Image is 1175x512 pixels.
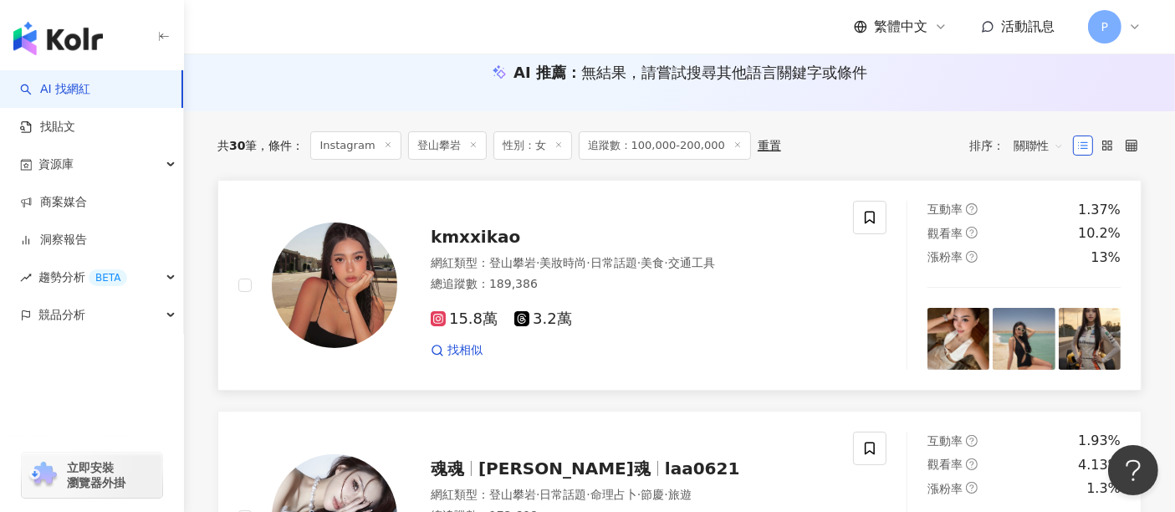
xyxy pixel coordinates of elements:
div: AI 推薦 ： [513,62,867,83]
iframe: Help Scout Beacon - Open [1108,445,1158,495]
div: 總追蹤數 ： 189,386 [431,276,833,293]
span: 立即安裝 瀏覽器外掛 [67,460,125,490]
span: 觀看率 [927,458,963,471]
div: 4.13% [1078,456,1121,474]
span: 競品分析 [38,296,85,334]
div: BETA [89,269,127,286]
span: question-circle [966,203,978,215]
span: 美妝時尚 [539,256,586,269]
span: · [586,256,590,269]
span: 30 [229,139,245,152]
span: · [586,488,590,501]
div: 1.3% [1086,479,1121,498]
span: 登山攀岩 [489,488,536,501]
div: 網紅類型 ： [431,487,833,504]
a: 找貼文 [20,119,75,136]
img: post-image [1059,308,1121,370]
span: question-circle [966,482,978,494]
span: 無結果，請嘗試搜尋其他語言關鍵字或條件 [581,64,867,81]
span: 資源庫 [38,146,74,183]
a: 找相似 [431,342,483,359]
span: · [664,488,667,501]
span: 漲粉率 [927,250,963,264]
span: 繁體中文 [874,18,927,36]
span: laa0621 [665,458,740,479]
span: P [1101,18,1108,36]
span: 關聯性 [1014,132,1064,159]
span: · [637,256,641,269]
span: Instagram [310,131,401,160]
span: question-circle [966,227,978,238]
span: 命理占卜 [590,488,637,501]
span: question-circle [966,251,978,263]
span: 日常話題 [590,256,637,269]
div: 13% [1091,248,1121,267]
div: 重置 [758,139,781,152]
span: 魂魂 [431,458,464,479]
span: 互動率 [927,434,963,448]
span: · [536,488,539,501]
span: 趨勢分析 [38,259,127,296]
span: 找相似 [447,342,483,359]
span: 登山攀岩 [489,256,536,269]
span: question-circle [966,435,978,447]
div: 網紅類型 ： [431,255,833,272]
span: · [664,256,667,269]
span: rise [20,272,32,284]
span: 漲粉率 [927,482,963,495]
span: · [536,256,539,269]
span: 節慶 [641,488,664,501]
span: 登山攀岩 [408,131,487,160]
span: 條件 ： [257,139,304,152]
a: 洞察報告 [20,232,87,248]
span: · [637,488,641,501]
span: 追蹤數：100,000-200,000 [579,131,751,160]
span: 性別：女 [493,131,572,160]
img: post-image [993,308,1055,370]
span: question-circle [966,458,978,470]
span: 美食 [641,256,664,269]
a: chrome extension立即安裝 瀏覽器外掛 [22,453,162,498]
span: 觀看率 [927,227,963,240]
span: 15.8萬 [431,310,498,328]
div: 排序： [969,132,1073,159]
span: 3.2萬 [514,310,572,328]
div: 共 筆 [217,139,257,152]
span: kmxxikao [431,227,520,247]
a: searchAI 找網紅 [20,81,90,98]
img: chrome extension [27,462,59,489]
div: 1.37% [1078,201,1121,219]
span: 交通工具 [668,256,715,269]
span: 旅遊 [668,488,692,501]
img: KOL Avatar [272,223,397,348]
img: logo [13,22,103,55]
span: 活動訊息 [1001,18,1055,34]
a: 商案媒合 [20,194,87,211]
span: 日常話題 [539,488,586,501]
div: 1.93% [1078,432,1121,450]
span: 互動率 [927,202,963,216]
a: KOL Avatarkmxxikao網紅類型：登山攀岩·美妝時尚·日常話題·美食·交通工具總追蹤數：189,38615.8萬3.2萬找相似互動率question-circle1.37%觀看率qu... [217,180,1142,392]
img: post-image [927,308,989,370]
span: [PERSON_NAME]魂 [478,458,651,479]
div: 10.2% [1078,224,1121,243]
